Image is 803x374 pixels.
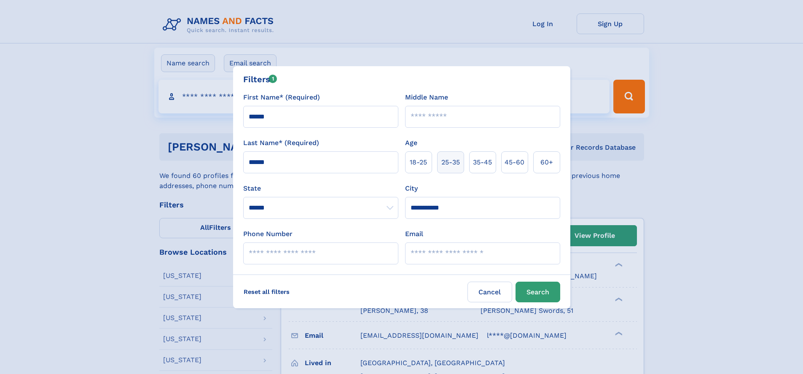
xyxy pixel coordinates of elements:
label: Email [405,229,423,239]
span: 25‑35 [441,157,460,167]
label: State [243,183,398,194]
label: Reset all filters [238,282,295,302]
button: Search [516,282,560,302]
label: Middle Name [405,92,448,102]
label: City [405,183,418,194]
span: 60+ [540,157,553,167]
label: Age [405,138,417,148]
span: 45‑60 [505,157,524,167]
span: 18‑25 [410,157,427,167]
label: Last Name* (Required) [243,138,319,148]
div: Filters [243,73,277,86]
label: Phone Number [243,229,293,239]
label: Cancel [467,282,512,302]
span: 35‑45 [473,157,492,167]
label: First Name* (Required) [243,92,320,102]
